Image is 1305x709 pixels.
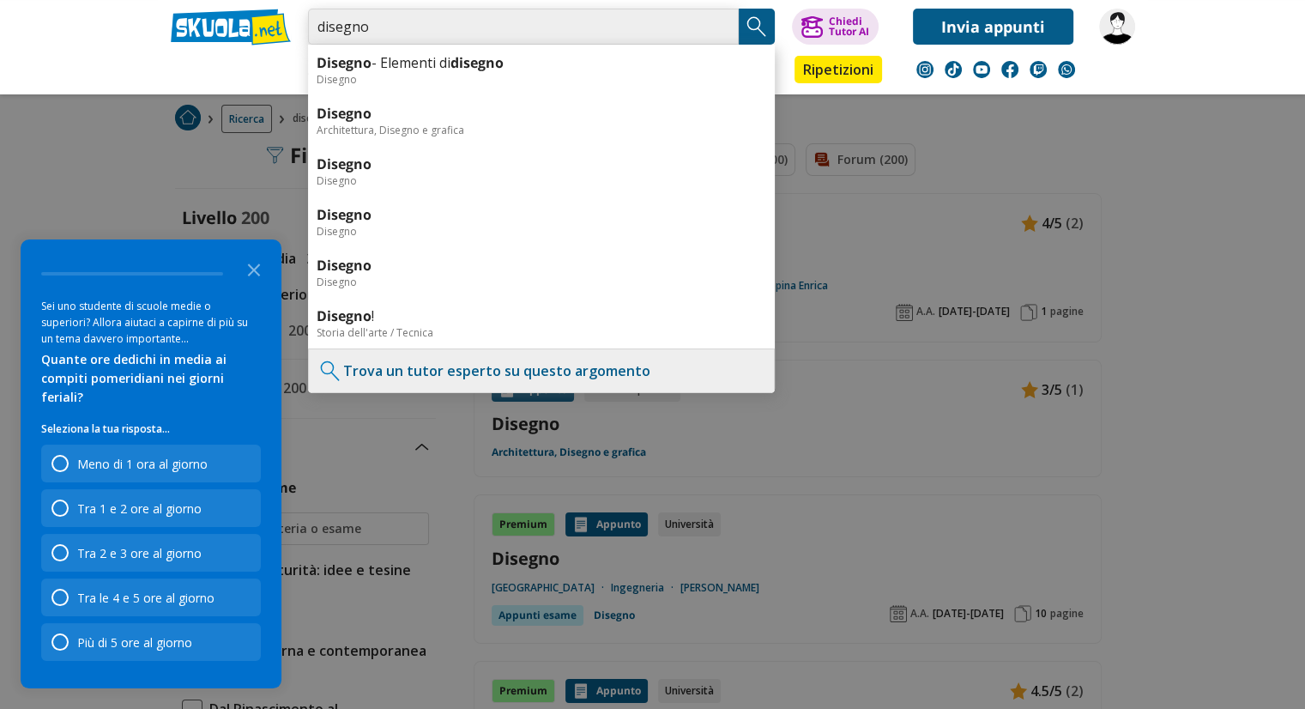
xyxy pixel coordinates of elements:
img: youtube [973,61,990,78]
img: alpha9 [1099,9,1135,45]
div: Storia dell'arte / Tecnica [317,325,766,340]
img: WhatsApp [1058,61,1075,78]
a: Disegno [317,256,766,275]
a: Disegno! [317,306,766,325]
b: Disegno [317,155,372,173]
a: Trova un tutor esperto su questo argomento [343,361,650,380]
img: twitch [1030,61,1047,78]
b: Disegno [317,53,372,72]
b: Disegno [317,256,372,275]
div: Tra le 4 e 5 ore al giorno [77,590,214,606]
button: Search Button [739,9,775,45]
div: Meno di 1 ora al giorno [41,445,261,482]
a: Ripetizioni [794,56,882,83]
div: Disegno [317,72,766,87]
b: Disegno [317,306,372,325]
a: Disegno [317,104,766,123]
input: Cerca appunti, riassunti o versioni [308,9,739,45]
img: Cerca appunti, riassunti o versioni [744,14,770,39]
div: Tra 2 e 3 ore al giorno [77,545,202,561]
div: Quante ore dedichi in media ai compiti pomeridiani nei giorni feriali? [41,350,261,407]
button: Close the survey [237,251,271,286]
div: Disegno [317,173,766,188]
div: Più di 5 ore al giorno [77,634,192,651]
a: Appunti [304,56,381,87]
div: Meno di 1 ora al giorno [77,456,208,472]
b: Disegno [317,205,372,224]
img: Trova un tutor esperto [317,358,343,384]
b: disegno [450,53,504,72]
img: facebook [1001,61,1018,78]
button: ChiediTutor AI [792,9,879,45]
div: Tra le 4 e 5 ore al giorno [41,579,261,616]
div: Disegno [317,224,766,239]
a: Disegno- Elementi didisegno [317,53,766,72]
a: Invia appunti [913,9,1073,45]
div: Sei uno studente di scuole medie o superiori? Allora aiutaci a capirne di più su un tema davvero ... [41,298,261,347]
div: Più di 5 ore al giorno [41,623,261,661]
p: Seleziona la tua risposta... [41,421,261,438]
div: Tra 2 e 3 ore al giorno [41,534,261,572]
div: Chiedi Tutor AI [828,16,868,37]
div: Survey [21,239,281,688]
a: Disegno [317,205,766,224]
div: Architettura, Disegno e grafica [317,123,766,137]
img: instagram [916,61,933,78]
a: Disegno [317,155,766,173]
div: Tra 1 e 2 ore al giorno [77,500,202,517]
b: Disegno [317,104,372,123]
div: Disegno [317,275,766,289]
img: tiktok [945,61,962,78]
div: Tra 1 e 2 ore al giorno [41,489,261,527]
